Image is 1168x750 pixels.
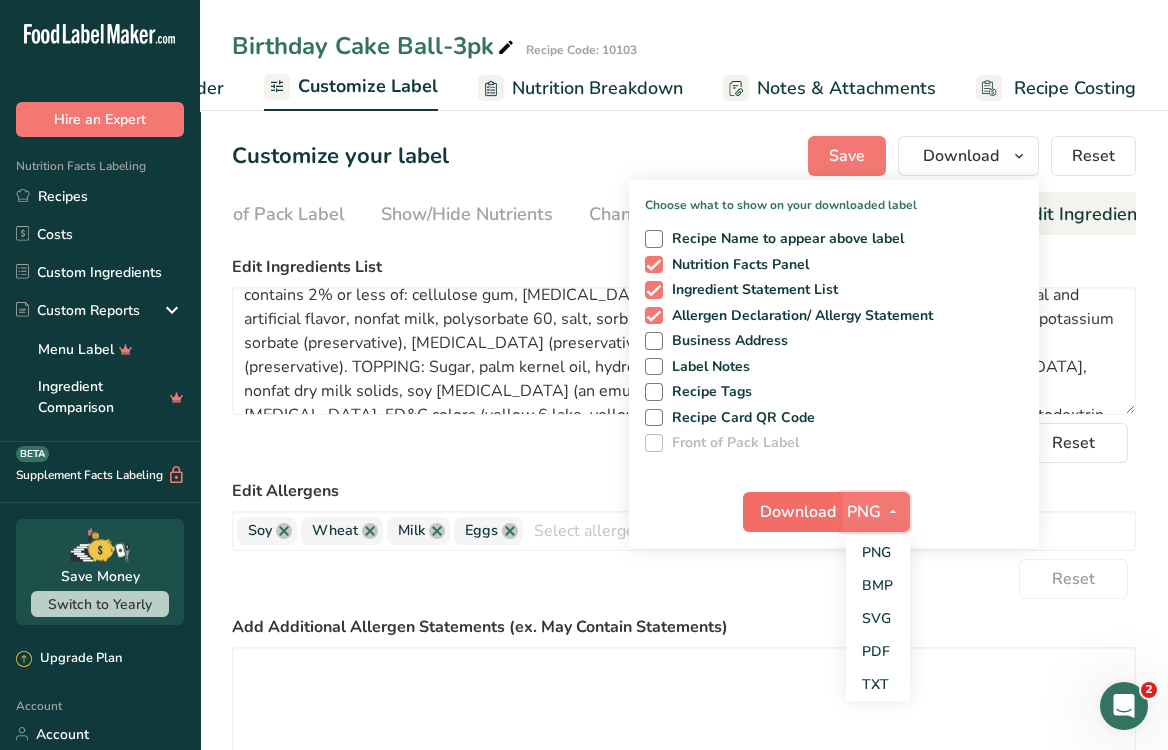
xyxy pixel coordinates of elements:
div: Birthday Cake Ball-3pk [232,28,518,64]
span: Save [829,144,865,168]
label: Edit Allergens [232,479,1136,503]
label: Edit Ingredients List [232,255,1136,279]
div: Show/Hide Nutrients [381,201,553,228]
span: Reset [1072,144,1115,168]
a: PNG [846,536,910,569]
iframe: Intercom live chat [1100,682,1148,730]
span: Customize Label [298,73,438,100]
span: Recipe Card QR Code [663,409,816,427]
span: Notes & Attachments [757,75,936,102]
a: PDF [846,635,910,668]
span: Allergen Declaration/ Allergy Statement [663,307,934,325]
span: Ingredient Statement List [663,281,839,299]
span: Download [760,500,836,524]
span: Recipe Costing [1014,75,1136,102]
div: Front of Pack Label [184,201,345,228]
span: 2 [1141,682,1157,698]
div: Save Money [61,566,140,587]
span: Nutrition Breakdown [512,75,683,102]
label: Add Additional Allergen Statements (ex. May Contain Statements) [232,615,1136,639]
button: Download [743,492,841,532]
p: Choose what to show on your downloaded label [629,180,1039,214]
span: Recipe Tags [663,383,753,401]
a: Customize Label [264,64,438,112]
div: Upgrade Plan [16,649,122,669]
span: Wheat [312,520,358,542]
span: Business Address [663,332,789,350]
a: BMP [846,569,910,602]
button: Download [898,136,1039,176]
a: SVG [846,602,910,635]
button: Reset [1019,559,1128,599]
span: Reset [1052,431,1095,455]
button: Switch to Yearly [31,591,169,617]
button: Save [808,136,886,176]
h1: Customize your label [232,140,449,173]
button: Reset [1019,423,1128,463]
div: BETA [16,446,49,462]
a: TXT [846,668,910,701]
span: Nutrition Facts Panel [663,256,810,274]
a: Nutrition Breakdown [478,66,683,111]
a: Recipe Costing [976,66,1136,111]
div: Custom Reports [16,300,140,321]
button: Hire an Expert [16,102,184,137]
span: Label Notes [663,358,751,376]
span: Download [923,144,999,168]
span: Eggs [465,520,498,542]
span: Soy [248,520,272,542]
div: Change Language [589,201,739,228]
span: Switch to Yearly [48,595,152,614]
span: Milk [398,520,425,542]
a: Notes & Attachments [723,66,936,111]
div: Recipe Code: 10103 [526,41,637,59]
span: Reset [1052,567,1095,591]
span: PNG [847,500,881,524]
button: Reset [1051,136,1136,176]
input: Select allergens [523,515,1135,546]
span: Front of Pack Label [663,434,800,452]
span: Recipe Name to appear above label [663,230,905,248]
button: PNG [841,492,910,532]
